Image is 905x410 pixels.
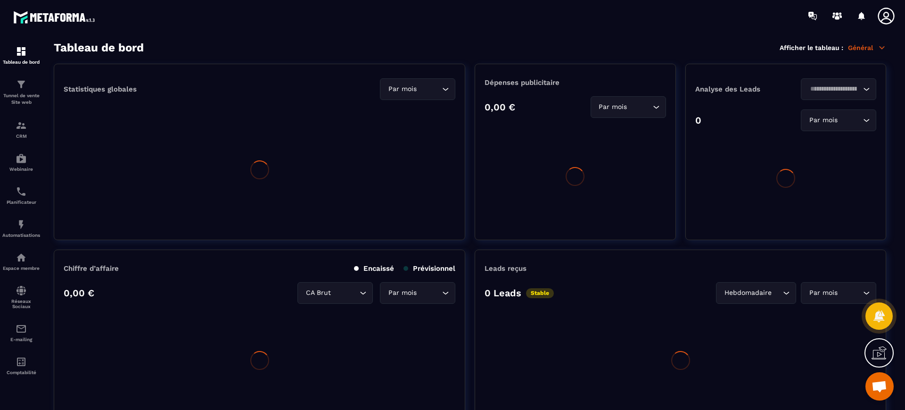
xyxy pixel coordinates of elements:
[16,120,27,131] img: formation
[2,349,40,382] a: accountantaccountantComptabilité
[2,146,40,179] a: automationsautomationsWebinaire
[801,78,876,100] div: Search for option
[2,299,40,309] p: Réseaux Sociaux
[591,96,666,118] div: Search for option
[354,264,394,273] p: Encaissé
[2,212,40,245] a: automationsautomationsAutomatisations
[419,288,440,298] input: Search for option
[403,264,455,273] p: Prévisionnel
[304,288,333,298] span: CA Brut
[380,78,455,100] div: Search for option
[386,288,419,298] span: Par mois
[64,85,137,93] p: Statistiques globales
[695,115,701,126] p: 0
[386,84,419,94] span: Par mois
[2,233,40,238] p: Automatisations
[807,288,839,298] span: Par mois
[485,78,666,87] p: Dépenses publicitaire
[16,285,27,296] img: social-network
[780,44,843,51] p: Afficher le tableau :
[839,115,861,126] input: Search for option
[485,101,515,113] p: 0,00 €
[380,282,455,304] div: Search for option
[773,288,781,298] input: Search for option
[2,370,40,375] p: Comptabilité
[297,282,373,304] div: Search for option
[16,186,27,197] img: scheduler
[13,8,98,26] img: logo
[16,356,27,368] img: accountant
[716,282,796,304] div: Search for option
[2,39,40,72] a: formationformationTableau de bord
[54,41,144,54] h3: Tableau de bord
[2,59,40,65] p: Tableau de bord
[629,102,650,112] input: Search for option
[16,252,27,263] img: automations
[16,219,27,230] img: automations
[16,79,27,90] img: formation
[801,282,876,304] div: Search for option
[865,372,894,401] div: Ouvrir le chat
[722,288,773,298] span: Hebdomadaire
[333,288,357,298] input: Search for option
[807,84,861,94] input: Search for option
[526,288,554,298] p: Stable
[2,278,40,316] a: social-networksocial-networkRéseaux Sociaux
[485,264,527,273] p: Leads reçus
[839,288,861,298] input: Search for option
[64,264,119,273] p: Chiffre d’affaire
[2,179,40,212] a: schedulerschedulerPlanificateur
[2,266,40,271] p: Espace membre
[2,200,40,205] p: Planificateur
[485,287,521,299] p: 0 Leads
[2,337,40,342] p: E-mailing
[64,287,94,299] p: 0,00 €
[419,84,440,94] input: Search for option
[2,316,40,349] a: emailemailE-mailing
[2,72,40,113] a: formationformationTunnel de vente Site web
[16,46,27,57] img: formation
[2,134,40,139] p: CRM
[695,85,786,93] p: Analyse des Leads
[2,113,40,146] a: formationformationCRM
[2,245,40,278] a: automationsautomationsEspace membre
[2,92,40,106] p: Tunnel de vente Site web
[848,43,886,52] p: Général
[16,323,27,335] img: email
[2,167,40,172] p: Webinaire
[807,115,839,126] span: Par mois
[16,153,27,164] img: automations
[801,109,876,131] div: Search for option
[597,102,629,112] span: Par mois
